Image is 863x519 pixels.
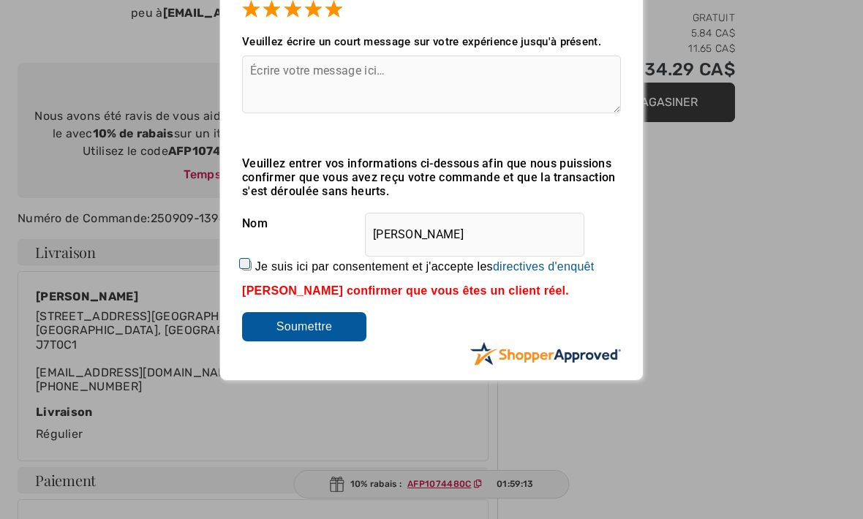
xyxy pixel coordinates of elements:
input: Soumettre [242,312,366,341]
div: Nom [242,205,621,242]
div: Veuillez écrire un court message sur votre expérience jusqu'à présent. [242,35,621,48]
a: directives d'enquêt [493,260,595,273]
div: [PERSON_NAME] confirmer que vous êtes un client réel. [242,284,621,298]
label: Je suis ici par consentement et j'accepte les [255,260,595,273]
div: Veuillez entrer vos informations ci-dessous afin que nous puissions confirmer que vous avez reçu ... [242,156,621,198]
